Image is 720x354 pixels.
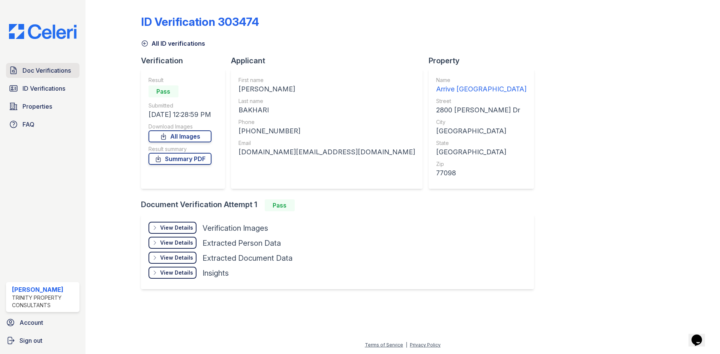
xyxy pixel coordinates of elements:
div: State [436,139,526,147]
div: Arrive [GEOGRAPHIC_DATA] [436,84,526,94]
span: ID Verifications [22,84,65,93]
div: [GEOGRAPHIC_DATA] [436,126,526,136]
iframe: chat widget [688,324,712,347]
div: View Details [160,254,193,261]
div: Last name [238,97,415,105]
div: Insights [202,268,229,278]
div: Verification Images [202,223,268,233]
a: Summary PDF [148,153,211,165]
div: Result summary [148,145,211,153]
div: View Details [160,224,193,232]
div: | [406,342,407,348]
div: BAKHARI [238,105,415,115]
div: First name [238,76,415,84]
div: Email [238,139,415,147]
a: Properties [6,99,79,114]
a: ID Verifications [6,81,79,96]
div: Submitted [148,102,211,109]
div: Zip [436,160,526,168]
a: Doc Verifications [6,63,79,78]
div: Pass [265,199,295,211]
span: Account [19,318,43,327]
div: Result [148,76,211,84]
img: CE_Logo_Blue-a8612792a0a2168367f1c8372b55b34899dd931a85d93a1a3d3e32e68fde9ad4.png [3,24,82,39]
span: Doc Verifications [22,66,71,75]
div: [DOMAIN_NAME][EMAIL_ADDRESS][DOMAIN_NAME] [238,147,415,157]
a: FAQ [6,117,79,132]
div: View Details [160,269,193,276]
a: All ID verifications [141,39,205,48]
div: 2800 [PERSON_NAME] Dr [436,105,526,115]
div: Extracted Document Data [202,253,292,263]
div: Applicant [231,55,429,66]
a: Terms of Service [365,342,403,348]
div: City [436,118,526,126]
div: [PERSON_NAME] [238,84,415,94]
a: Sign out [3,333,82,348]
a: Account [3,315,82,330]
div: 77098 [436,168,526,178]
div: [GEOGRAPHIC_DATA] [436,147,526,157]
span: Sign out [19,336,42,345]
div: Download Images [148,123,211,130]
a: All Images [148,130,211,142]
div: Property [429,55,540,66]
div: Street [436,97,526,105]
div: [DATE] 12:28:59 PM [148,109,211,120]
a: Name Arrive [GEOGRAPHIC_DATA] [436,76,526,94]
span: FAQ [22,120,34,129]
div: Extracted Person Data [202,238,281,248]
div: Name [436,76,526,84]
div: ID Verification 303474 [141,15,259,28]
div: Trinity Property Consultants [12,294,76,309]
div: Pass [148,85,178,97]
div: Phone [238,118,415,126]
div: View Details [160,239,193,246]
div: Document Verification Attempt 1 [141,199,540,211]
span: Properties [22,102,52,111]
div: Verification [141,55,231,66]
a: Privacy Policy [410,342,441,348]
div: [PERSON_NAME] [12,285,76,294]
div: [PHONE_NUMBER] [238,126,415,136]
